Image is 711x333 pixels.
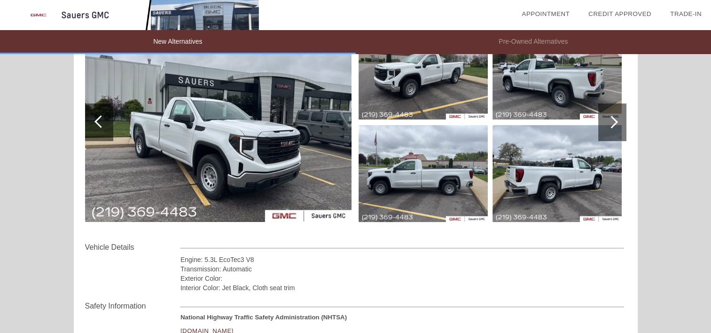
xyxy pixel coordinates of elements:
[85,242,180,253] div: Vehicle Details
[85,301,180,312] div: Safety Information
[670,10,702,17] a: Trade-In
[492,125,622,222] img: c6736a3aa9865b07ad77323bc7b9688f.jpg
[180,274,625,283] div: Exterior Color:
[588,10,651,17] a: Credit Approved
[492,23,622,119] img: 07a2a93f9c17ae89e6b152d882806663.jpg
[359,125,488,222] img: 9cdb144b6fbc903dcca2be204ee63752.jpg
[180,264,625,274] div: Transmission: Automatic
[180,255,625,264] div: Engine: 5.3L EcoTec3 V8
[180,283,625,293] div: Interior Color: Jet Black, Cloth seat trim
[85,23,352,222] img: 92e15501660f9fc228a4ed79adef7a6f.jpg
[522,10,570,17] a: Appointment
[359,23,488,119] img: 05d983f675818d2307a74763a7c38743.jpg
[180,314,347,321] strong: National Highway Traffic Safety Administration (NHTSA)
